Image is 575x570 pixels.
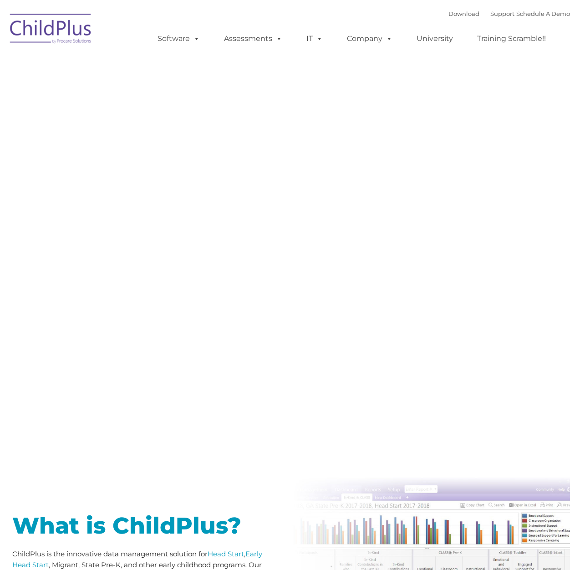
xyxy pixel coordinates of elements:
[5,7,97,53] img: ChildPlus by Procare Solutions
[12,550,262,569] a: Early Head Start
[208,550,244,558] a: Head Start
[468,30,555,48] a: Training Scramble!!
[516,10,570,17] a: Schedule A Demo
[407,30,462,48] a: University
[448,10,479,17] a: Download
[297,30,332,48] a: IT
[12,514,281,537] h1: What is ChildPlus?
[448,10,570,17] font: |
[338,30,402,48] a: Company
[490,10,514,17] a: Support
[215,30,291,48] a: Assessments
[148,30,209,48] a: Software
